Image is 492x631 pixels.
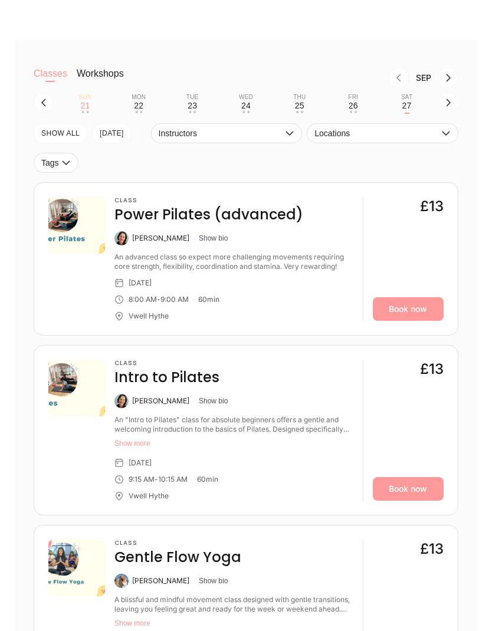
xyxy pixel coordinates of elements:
div: Tue [186,94,199,101]
div: • • [135,111,142,113]
div: Month Sep [409,73,438,83]
button: Tags [34,153,78,173]
button: Show more [114,439,353,448]
h3: Class [114,197,303,204]
button: Show more [114,619,353,628]
img: Laura Berduig [114,394,129,408]
div: 8:00 AM [129,295,157,304]
button: Locations [307,123,458,143]
span: Locations [314,129,439,138]
h4: Gentle Flow Yoga [114,548,241,567]
img: 61e4154f-1df3-4cf4-9c57-15847db83959.png [48,540,105,596]
div: • • [350,111,357,113]
div: 9:00 AM [160,295,189,304]
div: Sun [79,94,92,101]
div: 24 [241,101,251,110]
div: • • [189,111,196,113]
img: Alexandra Poppy [114,574,129,588]
div: A blissful and mindful movement class designed with gentle transitions, leaving you feeling great... [114,595,353,614]
h4: Power Pilates (advanced) [114,205,303,224]
button: Previous month, Aug [389,68,409,88]
span: Tags [41,158,59,167]
div: 60 min [197,475,218,484]
img: de308265-3e9d-4747-ba2f-d825c0cdbde0.png [48,197,105,254]
div: [PERSON_NAME] [132,234,189,243]
div: 22 [134,101,143,110]
nav: Month switch [143,68,458,88]
div: [DATE] [129,458,152,468]
div: Fri [348,94,358,101]
div: • • [296,111,303,113]
a: Book now [373,297,444,321]
button: Classes [34,68,67,91]
div: [DATE] [129,278,152,288]
div: An "Intro to Pilates" class for absolute beginners offers a gentle and welcoming introduction to ... [114,415,353,434]
button: SHOW All [34,123,87,143]
div: Vwell Hythe [129,311,169,321]
div: 23 [188,101,197,110]
div: An advanced class so expect more challenging movements requiring core strength, flexibility, coor... [114,252,353,271]
div: Vwell Hythe [129,491,169,501]
div: £13 [420,360,444,379]
div: Mon [132,94,146,101]
div: Wed [239,94,253,101]
button: Show bio [199,576,228,586]
div: Sat [401,94,412,101]
div: • • [81,111,88,113]
div: 60 min [198,295,219,304]
button: Show bio [199,396,228,406]
div: £13 [420,197,444,216]
h3: Class [114,540,241,547]
div: £13 [420,540,444,558]
img: b1d698eb-547f-4f1c-a746-ca882a486237.png [48,360,105,416]
button: Next month, Oct [438,68,458,88]
h4: Intro to Pilates [114,368,219,387]
button: [DATE] [92,123,132,143]
button: Show bio [199,234,228,243]
div: 9:15 AM [129,475,155,484]
h3: Class [114,360,219,367]
div: Thu [293,94,306,101]
div: - [155,475,158,484]
div: • • [242,111,250,113]
a: Book now [373,477,444,501]
span: Instructors [159,129,283,138]
div: 25 [295,101,304,110]
div: 10:15 AM [158,475,188,484]
div: [PERSON_NAME] [132,576,189,586]
div: 21 [80,101,90,110]
button: Workshops [77,68,124,91]
img: Laura Berduig [114,231,129,245]
div: 27 [402,101,412,110]
button: Instructors [151,123,303,143]
div: [PERSON_NAME] [132,396,189,406]
div: 26 [349,101,358,110]
div: - [157,295,160,304]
